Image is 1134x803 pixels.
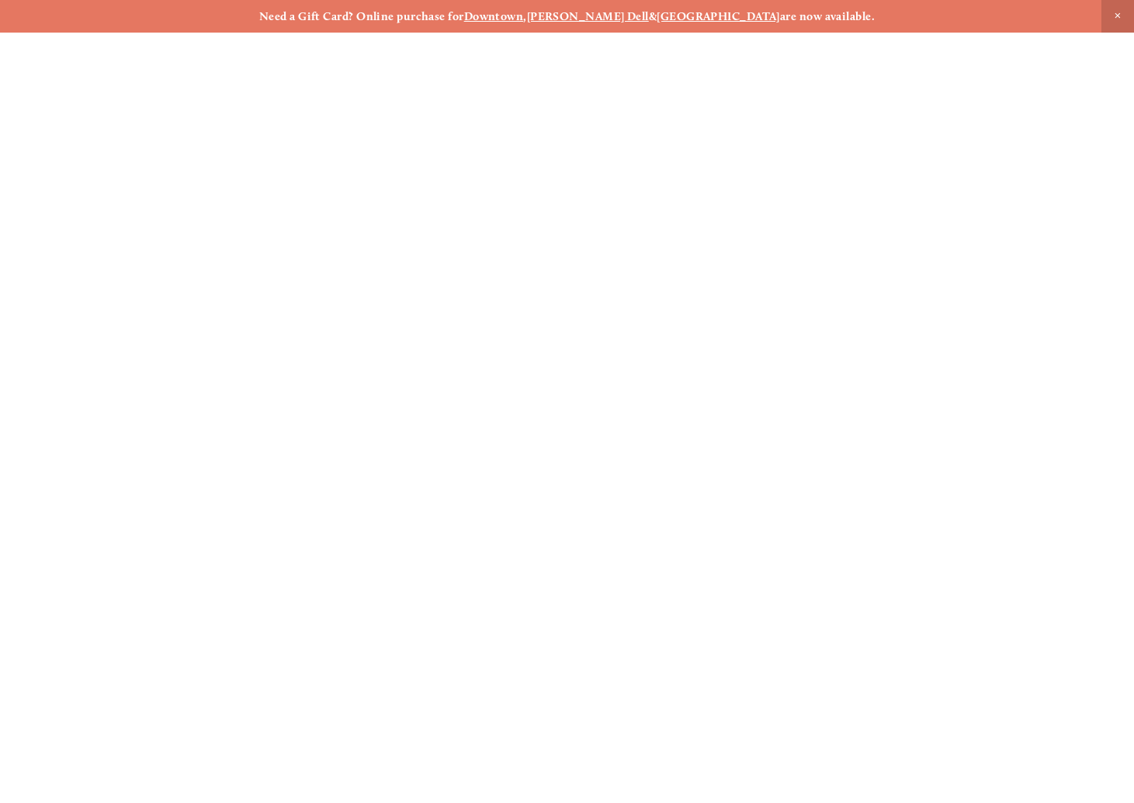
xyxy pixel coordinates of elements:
a: [GEOGRAPHIC_DATA] [657,9,780,23]
strong: Need a Gift Card? Online purchase for [259,9,464,23]
a: Downtown [464,9,524,23]
strong: , [523,9,526,23]
strong: are now available. [780,9,875,23]
a: [PERSON_NAME] Dell [527,9,649,23]
strong: & [649,9,657,23]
